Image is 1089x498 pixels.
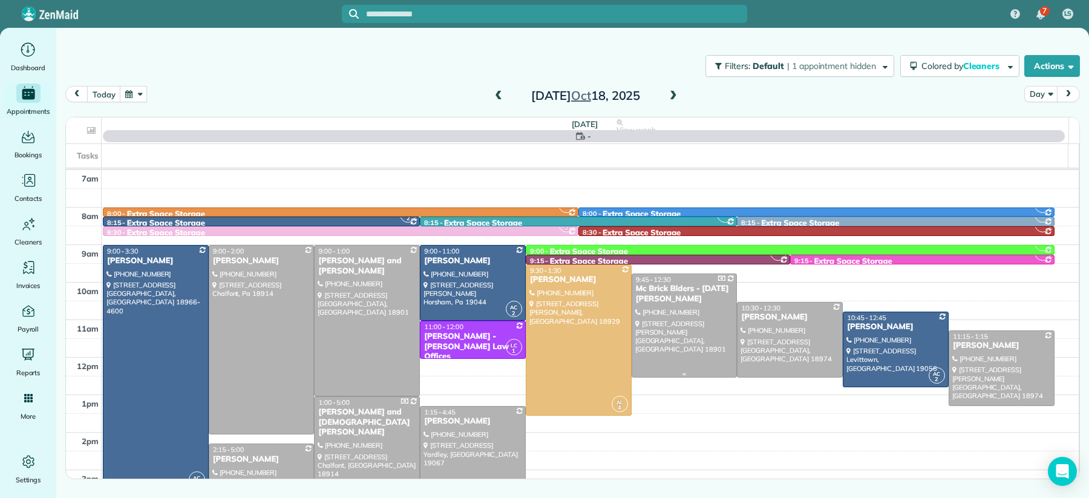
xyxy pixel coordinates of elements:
[127,228,205,238] div: Extra Space Storage
[550,257,628,267] div: Extra Space Storage
[510,89,661,102] h2: [DATE] 18, 2025
[15,149,42,161] span: Bookings
[1024,55,1080,77] button: Actions
[741,304,780,312] span: 10:30 - 12:30
[1042,6,1047,16] span: 7
[16,367,41,379] span: Reports
[725,61,750,71] span: Filters:
[929,374,944,385] small: 2
[16,280,41,292] span: Invoices
[342,9,359,19] button: Focus search
[5,452,51,486] a: Settings
[587,130,591,142] span: -
[5,40,51,74] a: Dashboard
[1024,86,1058,102] button: Day
[11,62,45,74] span: Dashboard
[189,478,204,490] small: 2
[107,247,139,255] span: 9:00 - 3:30
[921,61,1004,71] span: Colored by
[953,332,988,341] span: 11:15 - 1:15
[127,209,205,220] div: Extra Space Storage
[82,399,99,408] span: 1pm
[5,84,51,117] a: Appointments
[900,55,1019,77] button: Colored byCleaners
[550,247,628,257] div: Extra Space Storage
[741,312,839,323] div: [PERSON_NAME]
[1064,9,1072,19] span: LS
[82,174,99,183] span: 7am
[318,256,416,277] div: [PERSON_NAME] and [PERSON_NAME]
[1048,457,1077,486] div: Open Intercom Messenger
[787,61,876,71] span: | 1 appointment hidden
[65,86,88,102] button: prev
[530,266,561,275] span: 9:30 - 1:30
[753,61,785,71] span: Default
[213,247,244,255] span: 9:00 - 2:00
[82,436,99,446] span: 2pm
[77,361,99,371] span: 12pm
[506,346,522,357] small: 1
[106,256,205,266] div: [PERSON_NAME]
[349,9,359,19] svg: Focus search
[510,304,517,310] span: AC
[761,218,839,229] div: Extra Space Storage
[318,407,416,438] div: [PERSON_NAME] and [DEMOGRAPHIC_DATA][PERSON_NAME]
[933,370,940,377] span: AC
[636,275,671,284] span: 9:45 - 12:30
[846,322,945,332] div: [PERSON_NAME]
[572,119,598,129] span: [DATE]
[1057,86,1080,102] button: next
[82,211,99,221] span: 8am
[127,218,205,229] div: Extra Space Storage
[571,88,591,103] span: Oct
[616,125,655,135] span: View week
[15,192,42,205] span: Contacts
[16,474,41,486] span: Settings
[5,301,51,335] a: Payroll
[15,236,42,248] span: Cleaners
[318,247,350,255] span: 9:00 - 1:00
[5,127,51,161] a: Bookings
[423,256,522,266] div: [PERSON_NAME]
[506,308,522,319] small: 2
[213,445,244,454] span: 2:15 - 5:00
[635,284,734,304] div: Mc Brick Blders - [DATE][PERSON_NAME]
[18,323,39,335] span: Payroll
[423,332,522,362] div: [PERSON_NAME] - [PERSON_NAME] Law Offices
[424,247,459,255] span: 9:00 - 11:00
[87,86,120,102] button: today
[5,171,51,205] a: Contacts
[444,218,522,229] div: Extra Space Storage
[82,474,99,483] span: 3pm
[1028,1,1053,28] div: 7 unread notifications
[424,408,456,416] span: 1:15 - 4:45
[5,345,51,379] a: Reports
[559,223,574,234] small: 2
[401,213,416,224] small: 2
[423,416,522,427] div: [PERSON_NAME]
[5,214,51,248] a: Cleaners
[699,55,894,77] a: Filters: Default | 1 appointment hidden
[212,454,311,465] div: [PERSON_NAME]
[318,398,350,407] span: 1:00 - 5:00
[529,275,628,285] div: [PERSON_NAME]
[82,249,99,258] span: 9am
[5,258,51,292] a: Invoices
[603,209,681,220] div: Extra Space Storage
[847,313,886,322] span: 10:45 - 12:45
[212,256,311,266] div: [PERSON_NAME]
[77,324,99,333] span: 11am
[814,257,892,267] div: Extra Space Storage
[424,323,463,331] span: 11:00 - 12:00
[7,105,50,117] span: Appointments
[612,402,627,414] small: 4
[952,341,1051,351] div: [PERSON_NAME]
[77,151,99,160] span: Tasks
[511,342,517,349] span: LC
[193,474,200,481] span: AC
[705,55,894,77] button: Filters: Default | 1 appointment hidden
[603,228,681,238] div: Extra Space Storage
[77,286,99,296] span: 10am
[963,61,1002,71] span: Cleaners
[616,399,623,405] span: AL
